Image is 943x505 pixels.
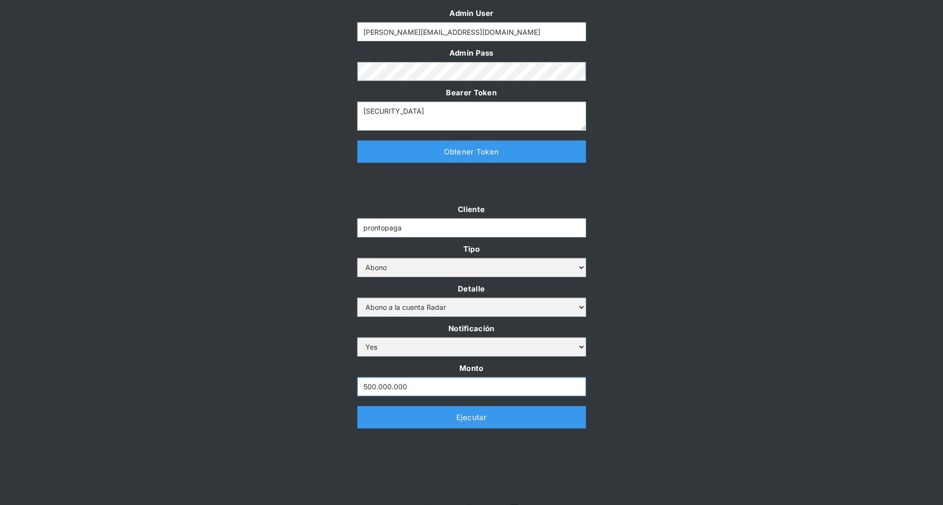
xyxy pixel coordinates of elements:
label: Admin User [357,6,586,20]
label: Monto [357,361,586,375]
form: Form [357,6,586,131]
label: Detalle [357,282,586,295]
a: Obtener Token [357,141,586,163]
label: Cliente [357,203,586,216]
label: Bearer Token [357,86,586,99]
label: Notificación [357,322,586,335]
input: Monto [357,377,586,396]
label: Admin Pass [357,46,586,60]
input: Example Text [357,218,586,237]
input: Example Text [357,22,586,41]
a: Ejecutar [357,406,586,429]
label: Tipo [357,242,586,256]
form: Form [357,203,586,396]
